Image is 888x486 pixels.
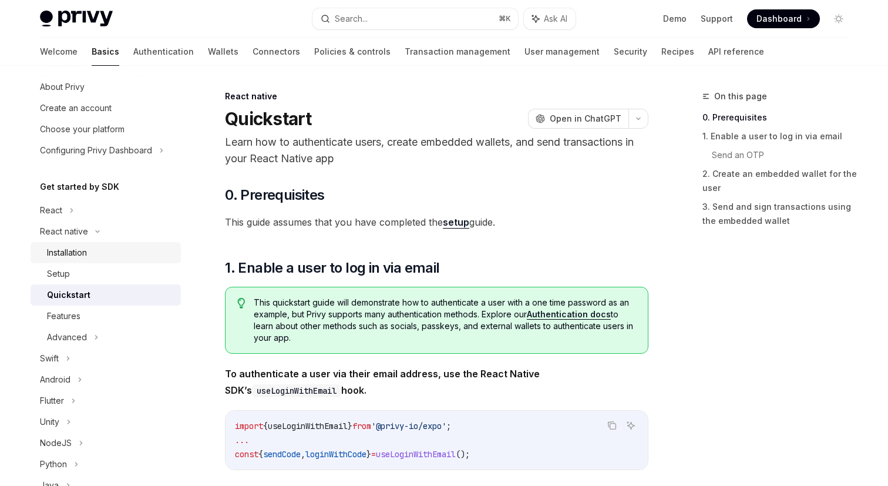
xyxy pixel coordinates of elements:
[31,98,181,119] a: Create an account
[661,38,694,66] a: Recipes
[40,101,112,115] div: Create an account
[40,180,119,194] h5: Get started by SDK
[47,309,80,323] div: Features
[352,421,371,431] span: from
[756,13,802,25] span: Dashboard
[40,436,72,450] div: NodeJS
[235,449,258,460] span: const
[225,186,324,205] span: 0. Prerequisites
[371,421,446,431] span: '@privy-io/expo'
[40,394,64,408] div: Flutter
[614,38,647,66] a: Security
[237,298,245,309] svg: Tip
[225,134,648,167] p: Learn how to authenticate users, create embedded wallets, and send transactions in your React Nat...
[225,368,540,396] strong: To authenticate a user via their email address, use the React Native SDK’s hook.
[40,143,152,157] div: Configuring Privy Dashboard
[268,421,348,431] span: useLoginWithEmail
[714,89,767,103] span: On this page
[712,146,857,165] a: Send an OTP
[47,330,87,344] div: Advanced
[708,38,764,66] a: API reference
[225,91,648,102] div: React native
[527,309,611,320] a: Authentication docs
[550,113,621,125] span: Open in ChatGPT
[40,80,85,94] div: About Privy
[829,9,848,28] button: Toggle dark mode
[348,421,352,431] span: }
[47,267,70,281] div: Setup
[443,216,469,229] a: setup
[40,203,62,217] div: React
[253,38,300,66] a: Connectors
[235,421,263,431] span: import
[376,449,456,460] span: useLoginWithEmail
[225,259,439,277] span: 1. Enable a user to log in via email
[702,197,857,230] a: 3. Send and sign transactions using the embedded wallet
[301,449,305,460] span: ,
[40,224,88,239] div: React native
[254,297,636,344] span: This quickstart guide will demonstrate how to authenticate a user with a one time password as an ...
[40,457,67,471] div: Python
[366,449,371,460] span: }
[524,38,600,66] a: User management
[604,418,620,433] button: Copy the contents from the code block
[31,242,181,263] a: Installation
[524,8,576,29] button: Ask AI
[499,14,511,24] span: ⌘ K
[47,246,87,260] div: Installation
[405,38,510,66] a: Transaction management
[40,415,59,429] div: Unity
[312,8,518,29] button: Search...⌘K
[133,38,194,66] a: Authentication
[208,38,238,66] a: Wallets
[335,12,368,26] div: Search...
[623,418,638,433] button: Ask AI
[40,373,70,387] div: Android
[31,76,181,98] a: About Privy
[701,13,733,25] a: Support
[31,263,181,284] a: Setup
[31,284,181,306] a: Quickstart
[702,165,857,197] a: 2. Create an embedded wallet for the user
[263,421,268,431] span: {
[252,384,341,397] code: useLoginWithEmail
[40,11,113,27] img: light logo
[702,127,857,146] a: 1. Enable a user to log in via email
[371,449,376,460] span: =
[544,13,567,25] span: Ask AI
[40,38,78,66] a: Welcome
[47,288,90,302] div: Quickstart
[456,449,470,460] span: ();
[446,421,451,431] span: ;
[235,435,249,445] span: ...
[747,9,820,28] a: Dashboard
[528,109,628,129] button: Open in ChatGPT
[305,449,366,460] span: loginWithCode
[92,38,119,66] a: Basics
[314,38,391,66] a: Policies & controls
[225,108,312,129] h1: Quickstart
[31,119,181,140] a: Choose your platform
[263,449,301,460] span: sendCode
[40,351,59,366] div: Swift
[258,449,263,460] span: {
[663,13,687,25] a: Demo
[40,122,125,136] div: Choose your platform
[31,306,181,327] a: Features
[702,108,857,127] a: 0. Prerequisites
[225,214,648,230] span: This guide assumes that you have completed the guide.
